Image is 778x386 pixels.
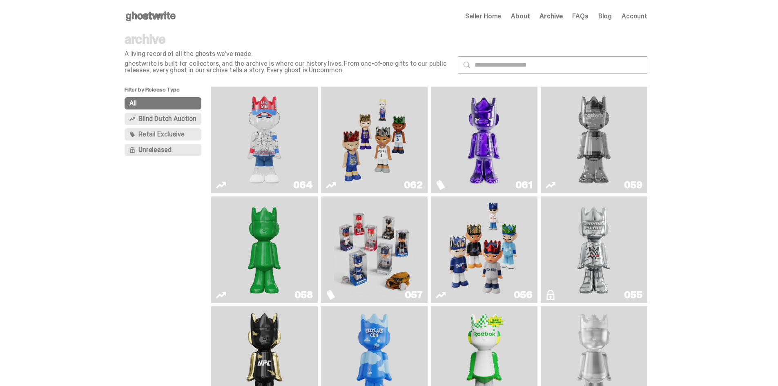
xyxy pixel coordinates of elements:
button: Blind Dutch Auction [125,113,201,125]
img: Game Face (2025) [334,200,414,300]
div: 059 [624,180,642,190]
div: 055 [624,290,642,300]
img: I Was There SummerSlam [554,200,634,300]
img: Game Face (2025) [334,90,414,190]
div: 064 [293,180,313,190]
a: Game Face (2025) [436,200,533,300]
p: archive [125,33,451,46]
div: 058 [294,290,313,300]
a: I Was There SummerSlam [546,200,642,300]
span: Unreleased [138,147,171,153]
a: Schrödinger's ghost: Sunday Green [216,200,313,300]
img: Game Face (2025) [444,200,524,300]
span: All [129,100,137,107]
img: You Can't See Me [224,90,304,190]
div: 056 [514,290,533,300]
a: Two [546,90,642,190]
p: ghostwrite is built for collectors, and the archive is where our history lives. From one-of-one g... [125,60,451,74]
a: Seller Home [465,13,501,20]
p: Filter by Release Type [125,87,211,97]
p: A living record of all the ghosts we've made. [125,51,451,57]
a: You Can't See Me [216,90,313,190]
button: Retail Exclusive [125,128,201,141]
img: Two [554,90,634,190]
a: Archive [539,13,562,20]
a: Game Face (2025) [326,200,423,300]
a: FAQs [572,13,588,20]
button: All [125,97,201,109]
div: 062 [404,180,423,190]
a: Blog [598,13,612,20]
button: Unreleased [125,144,201,156]
a: About [511,13,530,20]
div: 061 [515,180,533,190]
img: Schrödinger's ghost: Sunday Green [224,200,304,300]
div: 057 [405,290,423,300]
a: Account [622,13,647,20]
a: Game Face (2025) [326,90,423,190]
span: Blind Dutch Auction [138,116,196,122]
img: Fantasy [444,90,524,190]
a: Fantasy [436,90,533,190]
span: Retail Exclusive [138,131,184,138]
